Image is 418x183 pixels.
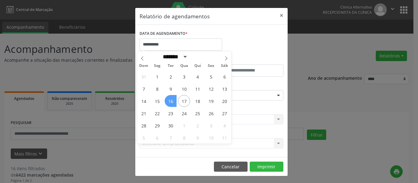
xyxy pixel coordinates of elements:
[151,71,163,82] span: Setembro 1, 2025
[205,119,217,131] span: Outubro 3, 2025
[138,83,150,95] span: Setembro 7, 2025
[218,71,230,82] span: Setembro 6, 2025
[165,95,177,107] span: Setembro 16, 2025
[165,132,177,144] span: Outubro 7, 2025
[213,55,283,64] label: ATÉ
[177,64,191,68] span: Qua
[151,132,163,144] span: Outubro 6, 2025
[192,132,203,144] span: Outubro 9, 2025
[192,119,203,131] span: Outubro 2, 2025
[161,53,188,60] select: Month
[138,119,150,131] span: Setembro 28, 2025
[140,29,188,38] label: DATA DE AGENDAMENTO
[218,119,230,131] span: Outubro 4, 2025
[165,107,177,119] span: Setembro 23, 2025
[218,64,231,68] span: Sáb
[275,8,288,23] button: Close
[151,83,163,95] span: Setembro 8, 2025
[178,95,190,107] span: Setembro 17, 2025
[165,71,177,82] span: Setembro 2, 2025
[188,53,208,60] input: Year
[192,95,203,107] span: Setembro 18, 2025
[138,132,150,144] span: Outubro 5, 2025
[191,64,204,68] span: Qui
[205,132,217,144] span: Outubro 10, 2025
[178,71,190,82] span: Setembro 3, 2025
[151,107,163,119] span: Setembro 22, 2025
[138,71,150,82] span: Agosto 31, 2025
[165,119,177,131] span: Setembro 30, 2025
[165,83,177,95] span: Setembro 9, 2025
[205,71,217,82] span: Setembro 5, 2025
[151,64,164,68] span: Seg
[218,83,230,95] span: Setembro 13, 2025
[204,64,218,68] span: Sex
[192,71,203,82] span: Setembro 4, 2025
[178,132,190,144] span: Outubro 8, 2025
[205,95,217,107] span: Setembro 19, 2025
[218,95,230,107] span: Setembro 20, 2025
[205,107,217,119] span: Setembro 26, 2025
[138,95,150,107] span: Setembro 14, 2025
[218,132,230,144] span: Outubro 11, 2025
[178,107,190,119] span: Setembro 24, 2025
[192,83,203,95] span: Setembro 11, 2025
[138,107,150,119] span: Setembro 21, 2025
[140,12,210,20] h5: Relatório de agendamentos
[192,107,203,119] span: Setembro 25, 2025
[205,83,217,95] span: Setembro 12, 2025
[151,119,163,131] span: Setembro 29, 2025
[178,119,190,131] span: Outubro 1, 2025
[137,64,151,68] span: Dom
[151,95,163,107] span: Setembro 15, 2025
[250,162,283,172] button: Imprimir
[218,107,230,119] span: Setembro 27, 2025
[164,64,177,68] span: Ter
[178,83,190,95] span: Setembro 10, 2025
[214,162,248,172] button: Cancelar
